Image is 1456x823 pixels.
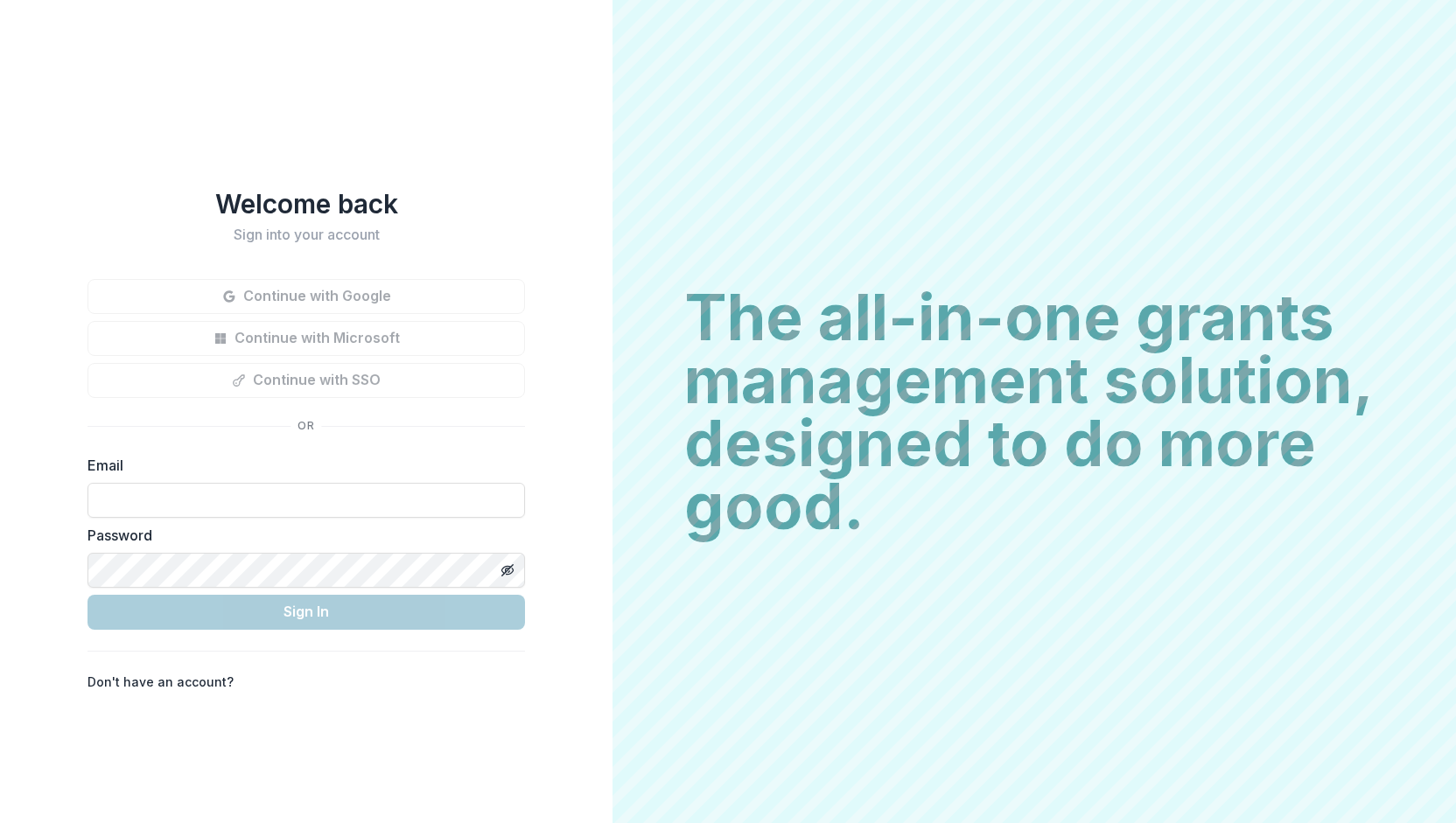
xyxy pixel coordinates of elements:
[87,363,525,398] button: Continue with SSO
[87,525,514,546] label: Password
[87,673,234,691] p: Don't have an account?
[87,188,525,220] h1: Welcome back
[87,595,525,630] button: Sign In
[493,556,521,584] button: Toggle password visibility
[87,455,514,476] label: Email
[87,321,525,356] button: Continue with Microsoft
[87,227,525,243] h2: Sign into your account
[87,279,525,314] button: Continue with Google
